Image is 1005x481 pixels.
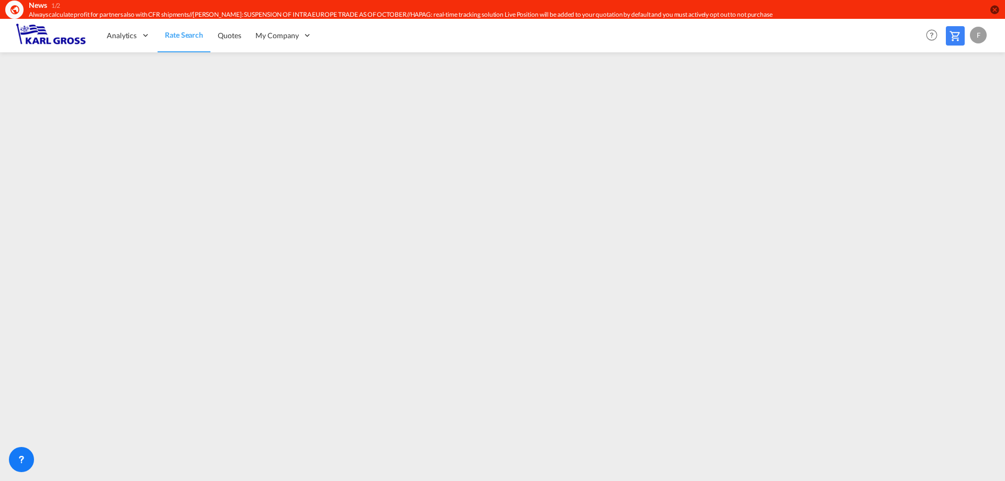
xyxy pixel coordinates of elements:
[16,24,86,47] img: 3269c73066d711f095e541db4db89301.png
[210,18,248,52] a: Quotes
[970,27,987,43] div: F
[165,30,203,39] span: Rate Search
[158,18,210,52] a: Rate Search
[923,26,941,44] span: Help
[9,4,20,15] md-icon: icon-earth
[51,2,61,10] div: 1/2
[218,31,241,40] span: Quotes
[29,10,851,19] div: Always calculate profit for partners also with CFR shipments//YANG MING: SUSPENSION OF INTRA EURO...
[107,30,137,41] span: Analytics
[923,26,946,45] div: Help
[248,18,319,52] div: My Company
[255,30,298,41] span: My Company
[99,18,158,52] div: Analytics
[989,4,1000,15] button: icon-close-circle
